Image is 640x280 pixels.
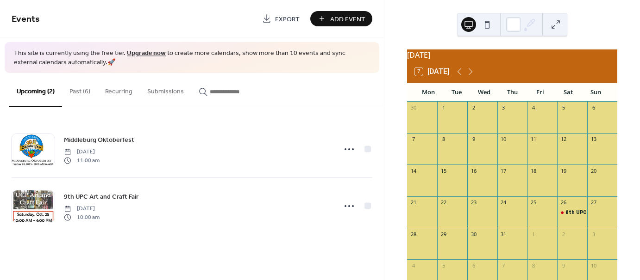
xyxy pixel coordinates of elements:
span: Export [275,14,300,24]
div: 9 [470,136,477,143]
button: Submissions [140,73,191,106]
div: 14 [410,167,417,174]
div: Mon [414,83,442,102]
button: Past (6) [62,73,98,106]
div: 5 [560,104,567,111]
div: 12 [560,136,567,143]
div: Tue [442,83,470,102]
div: 29 [440,231,447,237]
a: Middleburg Oktoberfest [64,134,134,145]
div: 25 [530,199,537,206]
button: Add Event [310,11,372,26]
div: 5 [440,262,447,269]
span: Add Event [330,14,365,24]
div: 11 [530,136,537,143]
span: 9th UPC Art and Craft Fair [64,192,138,202]
div: 1 [440,104,447,111]
div: 4 [530,104,537,111]
div: 13 [590,136,597,143]
div: 26 [560,199,567,206]
div: Sun [582,83,610,102]
div: 17 [500,167,507,174]
span: Events [12,10,40,28]
a: Upgrade now [127,47,166,60]
div: [DATE] [407,49,617,61]
span: 11:00 am [64,156,100,164]
a: Export [255,11,307,26]
div: 16 [470,167,477,174]
div: 2 [560,231,567,237]
div: Thu [498,83,526,102]
div: 24 [500,199,507,206]
div: 21 [410,199,417,206]
div: 9 [560,262,567,269]
div: 8 [530,262,537,269]
span: Middleburg Oktoberfest [64,135,134,145]
span: This site is currently using the free tier. to create more calendars, show more than 10 events an... [14,49,370,67]
div: 8 [440,136,447,143]
div: 30 [410,104,417,111]
div: 15 [440,167,447,174]
div: 30 [470,231,477,237]
div: 3 [500,104,507,111]
span: 10:00 am [64,213,100,221]
div: 10 [590,262,597,269]
button: 7[DATE] [411,65,452,78]
div: Sat [554,83,582,102]
div: 3 [590,231,597,237]
div: 10 [500,136,507,143]
div: Fri [526,83,554,102]
div: 18 [530,167,537,174]
div: 6 [590,104,597,111]
button: Upcoming (2) [9,73,62,107]
div: 27 [590,199,597,206]
div: 7 [500,262,507,269]
div: 22 [440,199,447,206]
div: 4 [410,262,417,269]
div: Wed [471,83,498,102]
a: 9th UPC Art and Craft Fair [64,191,138,202]
div: 8th UPC Art and Craft Fair - United Christian Parish in Reston [557,209,587,217]
div: 23 [470,199,477,206]
div: 19 [560,167,567,174]
span: [DATE] [64,205,100,213]
div: 2 [470,104,477,111]
div: 1 [530,231,537,237]
button: Recurring [98,73,140,106]
span: [DATE] [64,148,100,156]
div: 6 [470,262,477,269]
div: 31 [500,231,507,237]
div: 20 [590,167,597,174]
div: 7 [410,136,417,143]
div: 28 [410,231,417,237]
